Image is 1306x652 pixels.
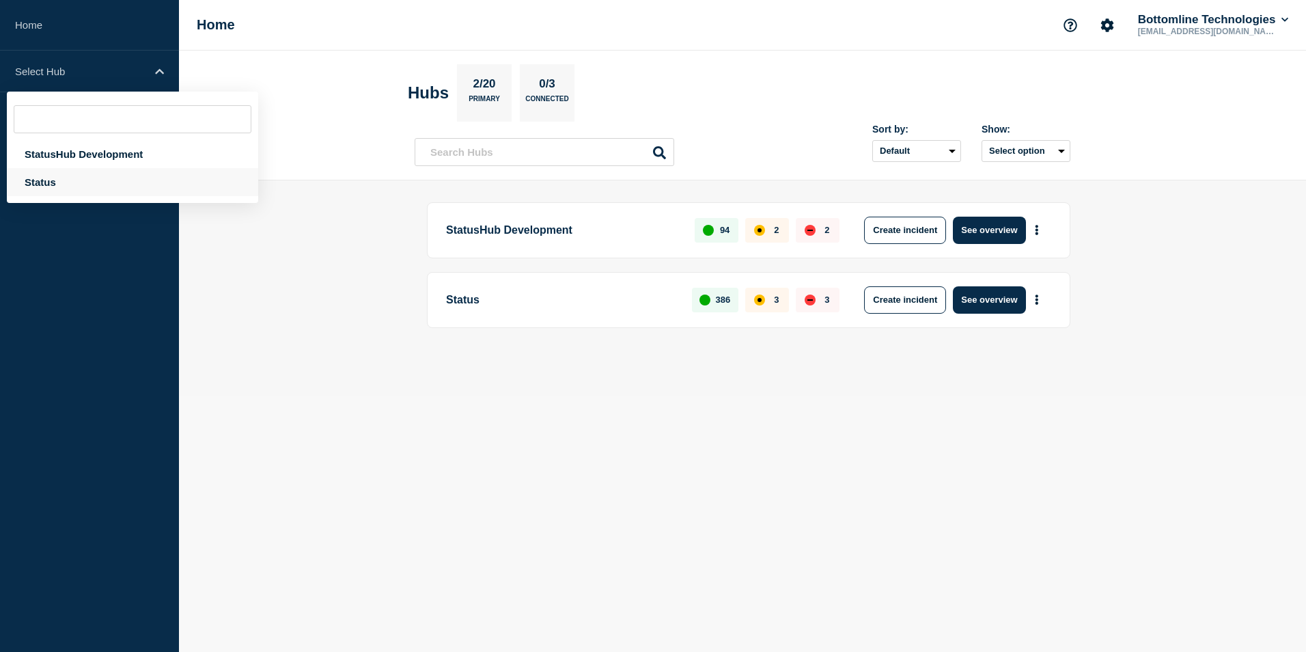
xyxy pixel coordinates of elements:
div: StatusHub Development [7,140,258,168]
button: Create incident [864,217,946,244]
p: 2 [824,225,829,235]
div: Show: [982,124,1070,135]
p: [EMAIL_ADDRESS][DOMAIN_NAME] [1135,27,1277,36]
div: down [805,225,816,236]
p: 3 [774,295,779,305]
p: 386 [716,295,731,305]
select: Sort by [872,140,961,162]
p: Connected [525,95,568,109]
button: Support [1056,11,1085,40]
button: Bottomline Technologies [1135,13,1291,27]
p: 94 [720,225,730,235]
button: More actions [1028,287,1046,312]
p: 2/20 [468,77,501,95]
button: More actions [1028,217,1046,243]
div: affected [754,295,765,305]
button: Account settings [1093,11,1122,40]
button: Select option [982,140,1070,162]
div: affected [754,225,765,236]
p: Status [446,286,676,314]
div: Sort by: [872,124,961,135]
h2: Hubs [408,83,449,103]
input: Search Hubs [415,138,674,166]
button: See overview [953,217,1025,244]
p: Primary [469,95,500,109]
p: 3 [824,295,829,305]
p: 0/3 [534,77,561,95]
p: 2 [774,225,779,235]
h1: Home [197,17,235,33]
div: Status [7,168,258,196]
button: See overview [953,286,1025,314]
div: up [699,295,710,305]
div: down [805,295,816,305]
button: Create incident [864,286,946,314]
div: up [703,225,714,236]
p: StatusHub Development [446,217,679,244]
p: Select Hub [15,66,146,77]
